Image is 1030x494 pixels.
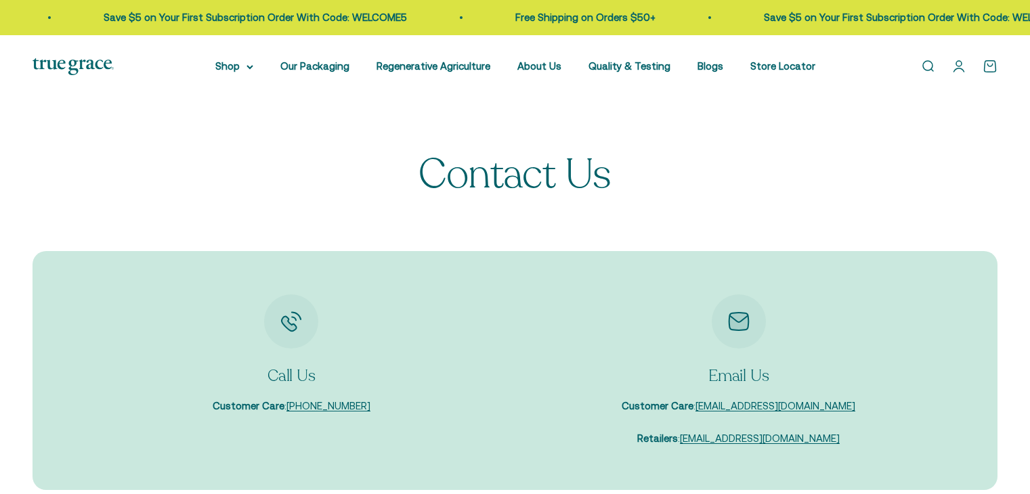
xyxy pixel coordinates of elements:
summary: Shop [215,58,253,74]
a: [EMAIL_ADDRESS][DOMAIN_NAME] [680,432,840,444]
a: Blogs [698,60,723,72]
p: Save $5 on Your First Subscription Order With Code: WELCOME5 [97,9,400,26]
p: Call Us [213,365,370,388]
strong: Customer Care [213,400,284,411]
a: About Us [517,60,561,72]
a: Quality & Testing [588,60,670,72]
p: : [622,398,855,414]
p: Contact Us [419,152,611,197]
p: : [622,430,855,447]
a: Regenerative Agriculture [377,60,490,72]
a: Our Packaging [280,60,349,72]
a: [PHONE_NUMBER] [286,400,370,411]
a: Free Shipping on Orders $50+ [509,12,649,23]
div: Item 1 of 2 [81,294,502,415]
div: Item 2 of 2 [529,294,949,447]
a: [EMAIL_ADDRESS][DOMAIN_NAME] [695,400,855,411]
a: Store Locator [750,60,815,72]
strong: Retailers [637,432,678,444]
strong: Customer Care [622,400,693,411]
p: Email Us [622,365,855,388]
p: : [213,398,370,414]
